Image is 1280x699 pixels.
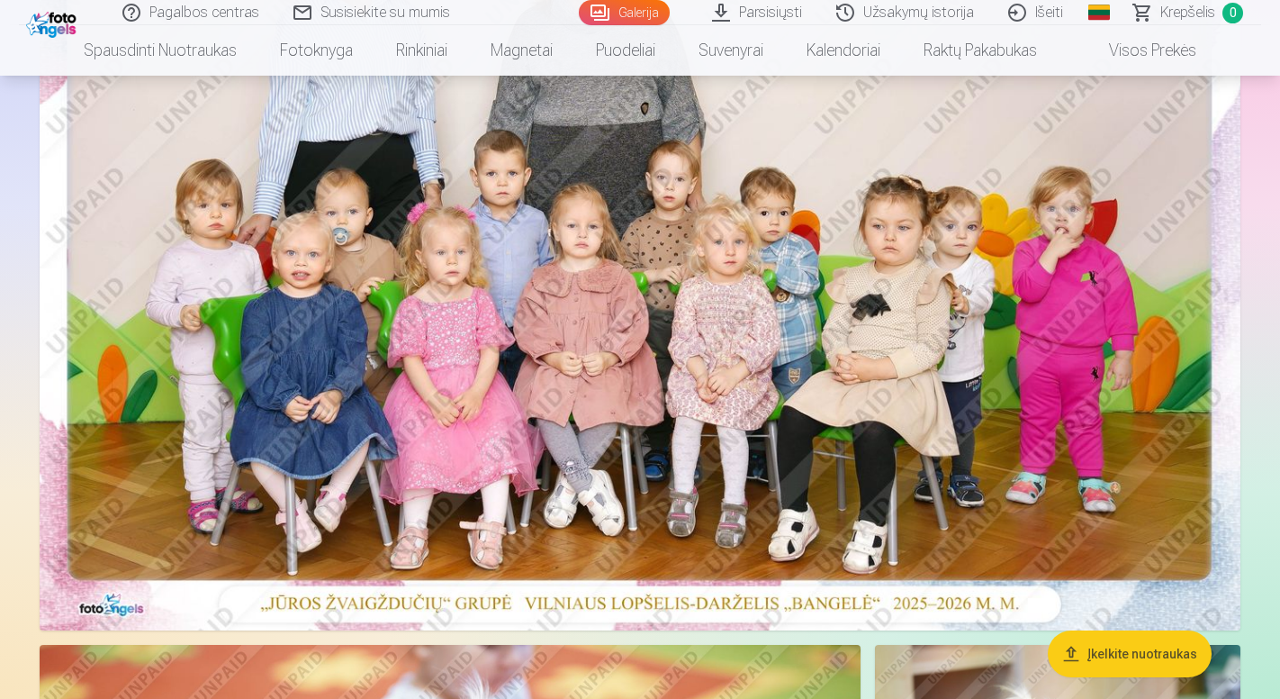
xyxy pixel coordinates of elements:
a: Visos prekės [1059,25,1218,76]
a: Magnetai [469,25,574,76]
a: Spausdinti nuotraukas [62,25,258,76]
a: Raktų pakabukas [902,25,1059,76]
a: Rinkiniai [374,25,469,76]
a: Puodeliai [574,25,677,76]
a: Suvenyrai [677,25,785,76]
span: 0 [1222,3,1243,23]
span: Krepšelis [1160,2,1215,23]
a: Fotoknyga [258,25,374,76]
button: Įkelkite nuotraukas [1048,631,1212,677]
img: /fa2 [26,7,81,38]
a: Kalendoriai [785,25,902,76]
